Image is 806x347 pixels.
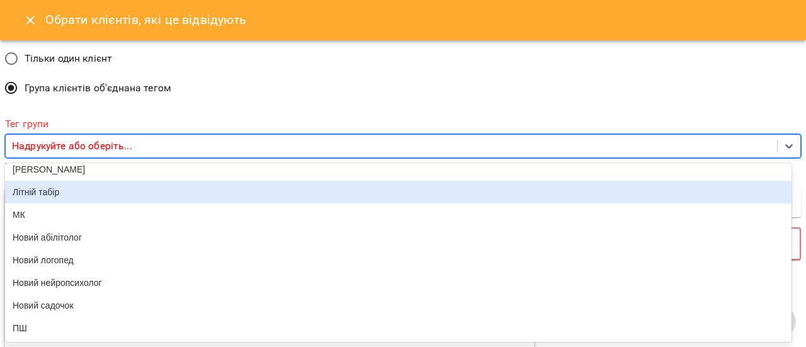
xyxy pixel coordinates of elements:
[15,5,45,35] button: Close
[5,317,792,339] div: ПШ
[5,119,801,129] label: Тег групи
[5,203,792,226] div: МК
[5,226,792,249] div: Новий абілітолог
[5,181,792,203] div: Літній табір
[5,271,792,294] div: Новий нейропсихолог
[5,161,81,170] b: Тег групи не задано!
[45,10,247,30] h6: Обрати клієнтів, які це відвідують
[25,51,113,66] span: Тільки один клієнт
[5,158,792,181] div: [PERSON_NAME]
[12,139,132,154] p: Надрукуйте або оберіть...
[5,249,792,271] div: Новий логопед
[5,294,792,317] div: Новий садочок
[25,81,171,96] span: Група клієнтів об'єднана тегом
